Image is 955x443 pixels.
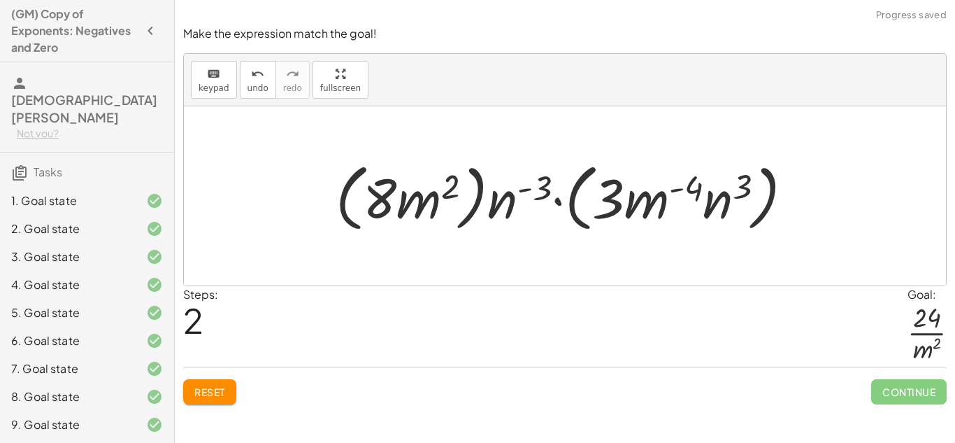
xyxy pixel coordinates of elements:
div: Goal: [907,286,947,303]
span: Progress saved [876,8,947,22]
span: 2 [183,299,203,342]
div: Not you? [17,127,163,141]
button: keyboardkeypad [191,61,237,99]
button: Reset [183,379,236,405]
h4: (GM) Copy of Exponents: Negatives and Zero [11,6,138,56]
button: fullscreen [313,61,368,99]
i: Task finished and correct. [146,388,163,405]
i: Task finished and correct. [146,416,163,433]
i: Task finished and correct. [146,276,163,293]
i: redo [286,66,299,83]
label: Steps: [183,287,218,302]
div: 7. Goal state [11,360,124,377]
span: undo [247,83,268,93]
i: undo [251,66,264,83]
span: fullscreen [320,83,361,93]
div: 3. Goal state [11,248,124,265]
div: 8. Goal state [11,388,124,405]
i: Task finished and correct. [146,248,163,265]
div: 5. Goal state [11,304,124,321]
div: 2. Goal state [11,220,124,237]
button: redoredo [275,61,310,99]
p: Make the expression match the goal! [183,26,947,42]
i: Task finished and correct. [146,192,163,209]
div: 9. Goal state [11,416,124,433]
div: 4. Goal state [11,276,124,293]
i: Task finished and correct. [146,304,163,321]
span: Tasks [34,164,62,179]
i: keyboard [207,66,220,83]
i: Task finished and correct. [146,360,163,377]
span: Reset [194,386,225,398]
div: 6. Goal state [11,332,124,349]
div: 1. Goal state [11,192,124,209]
i: Task finished and correct. [146,220,163,237]
button: undoundo [240,61,276,99]
span: keypad [199,83,229,93]
span: redo [283,83,302,93]
i: Task finished and correct. [146,332,163,349]
span: [DEMOGRAPHIC_DATA][PERSON_NAME] [11,92,157,125]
